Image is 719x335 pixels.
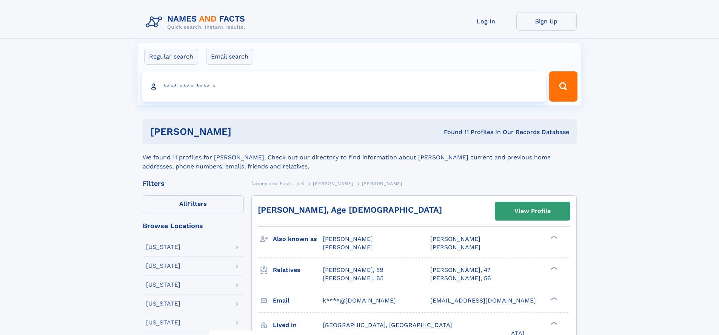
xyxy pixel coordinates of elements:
a: [PERSON_NAME], 56 [430,274,491,283]
h1: [PERSON_NAME] [150,127,338,136]
a: K [301,179,305,188]
span: [PERSON_NAME] [323,235,373,242]
div: [US_STATE] [146,282,180,288]
span: [PERSON_NAME] [430,244,480,251]
label: Email search [206,49,253,65]
input: search input [142,71,546,102]
span: [PERSON_NAME] [313,181,353,186]
span: [PERSON_NAME] [430,235,480,242]
h3: Lived in [273,319,323,332]
div: View Profile [514,202,551,220]
a: [PERSON_NAME], 47 [430,266,491,274]
div: ❯ [549,296,558,301]
a: [PERSON_NAME] [313,179,353,188]
span: [EMAIL_ADDRESS][DOMAIN_NAME] [430,297,536,304]
span: K [301,181,305,186]
a: View Profile [495,202,570,220]
h3: Relatives [273,264,323,276]
div: ❯ [549,266,558,270]
label: Filters [143,195,244,213]
div: We found 11 profiles for [PERSON_NAME]. Check out our directory to find information about [PERSON... [143,144,577,171]
span: [GEOGRAPHIC_DATA], [GEOGRAPHIC_DATA] [323,321,452,329]
a: [PERSON_NAME], 59 [323,266,383,274]
a: Log In [456,12,516,31]
span: [PERSON_NAME] [362,181,402,186]
div: [US_STATE] [146,301,180,307]
h3: Email [273,294,323,307]
a: [PERSON_NAME], Age [DEMOGRAPHIC_DATA] [258,205,442,215]
div: [US_STATE] [146,244,180,250]
div: Filters [143,180,244,187]
div: ❯ [549,321,558,326]
div: [US_STATE] [146,263,180,269]
div: Found 11 Profiles In Our Records Database [337,128,569,136]
div: Browse Locations [143,222,244,229]
img: Logo Names and Facts [143,12,251,32]
span: [PERSON_NAME] [323,244,373,251]
label: Regular search [144,49,198,65]
div: [US_STATE] [146,320,180,326]
h3: Also known as [273,233,323,245]
a: Sign Up [516,12,577,31]
a: [PERSON_NAME], 65 [323,274,383,283]
a: Names and Facts [251,179,293,188]
button: Search Button [549,71,577,102]
div: ❯ [549,235,558,240]
span: All [179,200,187,207]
